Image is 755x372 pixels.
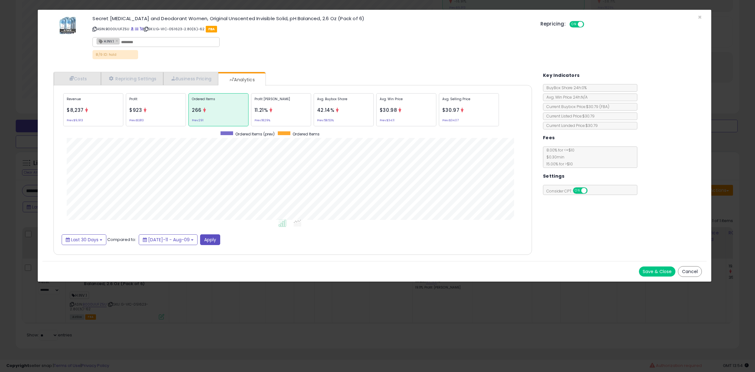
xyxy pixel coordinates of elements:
[135,26,138,31] a: All offer listings
[380,97,433,106] p: Avg. Win Price
[101,72,163,85] a: Repricing Settings
[543,154,564,160] span: $0.30 min
[678,266,702,277] button: Cancel
[254,97,308,106] p: Profit [PERSON_NAME]
[543,72,580,79] h5: Key Indicators
[540,21,566,26] h5: Repricing:
[67,97,120,106] p: Revenue
[543,113,595,119] span: Current Listed Price: $30.79
[442,97,495,106] p: Avg. Selling Price
[92,16,531,21] h3: Secret [MEDICAL_DATA] and Deodorant Women, Original Unscented Invisible Solid, pH Balanced, 2.6 O...
[599,104,609,109] span: ( FBA )
[698,13,702,22] span: ×
[206,26,217,32] span: FBA
[586,188,596,193] span: OFF
[97,38,114,44] span: H.INV.1
[543,134,555,142] h5: Fees
[140,26,143,31] a: Your listing only
[192,97,245,106] p: Ordered Items
[148,237,190,243] span: [DATE]-11 - Aug-09
[442,119,459,121] small: Prev: $34.07
[67,107,84,113] span: $8,237
[129,119,144,121] small: Prev: $1,813
[573,188,581,193] span: ON
[543,94,588,100] span: Avg. Win Price 24h: N/A
[67,119,83,121] small: Prev: $9,913
[92,24,531,34] p: ASIN: B000UUFZ5U | SKU: G-VIC-051623-2.80(6)-62
[192,119,204,121] small: Prev: 291
[58,16,77,35] img: 518AVGVZfLL._SL60_.jpg
[54,72,101,85] a: Costs
[317,119,334,121] small: Prev: 58.53%
[543,85,587,90] span: BuyBox Share 24h: 0%
[163,72,218,85] a: Business Pricing
[131,26,134,31] a: BuyBox page
[200,234,220,245] button: Apply
[570,22,578,27] span: ON
[218,73,265,86] a: Analytics
[586,104,609,109] span: $30.79
[442,107,460,113] span: $30.97
[129,97,182,106] p: Profit
[293,131,320,137] span: Ordered Items
[115,38,119,43] a: ×
[583,22,593,27] span: OFF
[71,237,98,243] span: Last 30 Days
[129,107,142,113] span: $923
[543,161,573,167] span: 15.00 % for > $10
[380,119,394,121] small: Prev: $34.11
[317,107,334,113] span: 42.14%
[543,147,574,167] span: 8.00 % for <= $10
[543,104,609,109] span: Current Buybox Price:
[235,131,275,137] span: Ordered Items (prev)
[543,188,596,194] span: Consider CPT:
[317,97,370,106] p: Avg. Buybox Share
[254,107,268,113] span: 11.21%
[380,107,397,113] span: $30.98
[254,119,270,121] small: Prev: 18.29%
[543,123,598,128] span: Current Landed Price: $30.79
[543,172,564,180] h5: Settings
[107,236,136,242] span: Compared to:
[192,107,202,113] span: 266
[639,266,675,277] button: Save & Close
[92,50,138,59] p: 8/9 ID: hold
